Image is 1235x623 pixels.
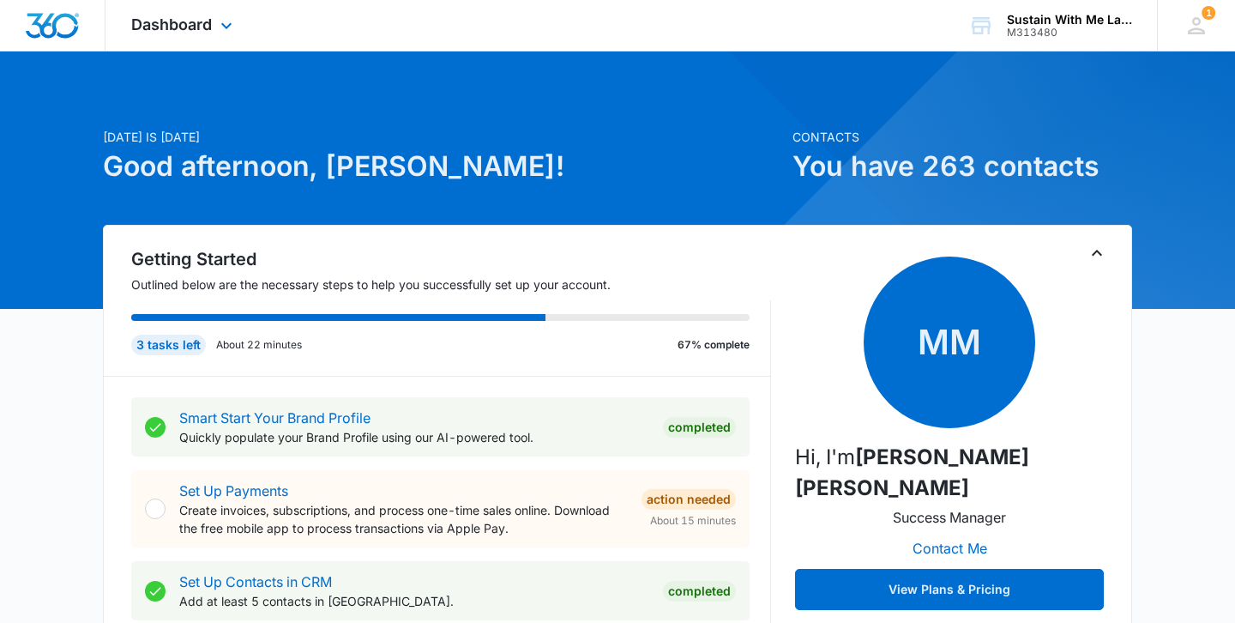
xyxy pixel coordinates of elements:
[663,417,736,438] div: Completed
[795,442,1104,504] p: Hi, I'm
[678,337,750,353] p: 67% complete
[179,409,370,426] a: Smart Start Your Brand Profile
[179,501,628,537] p: Create invoices, subscriptions, and process one-time sales online. Download the free mobile app t...
[131,246,771,272] h2: Getting Started
[1202,6,1215,20] span: 1
[179,482,288,499] a: Set Up Payments
[893,507,1006,528] p: Success Manager
[131,335,206,355] div: 3 tasks left
[103,146,782,187] h1: Good afternoon, [PERSON_NAME]!
[103,128,782,146] p: [DATE] is [DATE]
[179,428,649,446] p: Quickly populate your Brand Profile using our AI-powered tool.
[795,445,1029,500] strong: [PERSON_NAME] [PERSON_NAME]
[642,489,736,510] div: Action Needed
[1007,27,1132,39] div: account id
[131,275,771,293] p: Outlined below are the necessary steps to help you successfully set up your account.
[1007,13,1132,27] div: account name
[216,337,302,353] p: About 22 minutes
[1202,6,1215,20] div: notifications count
[864,257,1035,428] span: MM
[792,128,1132,146] p: Contacts
[663,581,736,602] div: Completed
[179,592,649,610] p: Add at least 5 contacts in [GEOGRAPHIC_DATA].
[1087,243,1107,263] button: Toggle Collapse
[131,15,212,33] span: Dashboard
[895,528,1004,569] button: Contact Me
[795,569,1104,610] button: View Plans & Pricing
[792,146,1132,187] h1: You have 263 contacts
[650,513,736,529] span: About 15 minutes
[179,573,332,590] a: Set Up Contacts in CRM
